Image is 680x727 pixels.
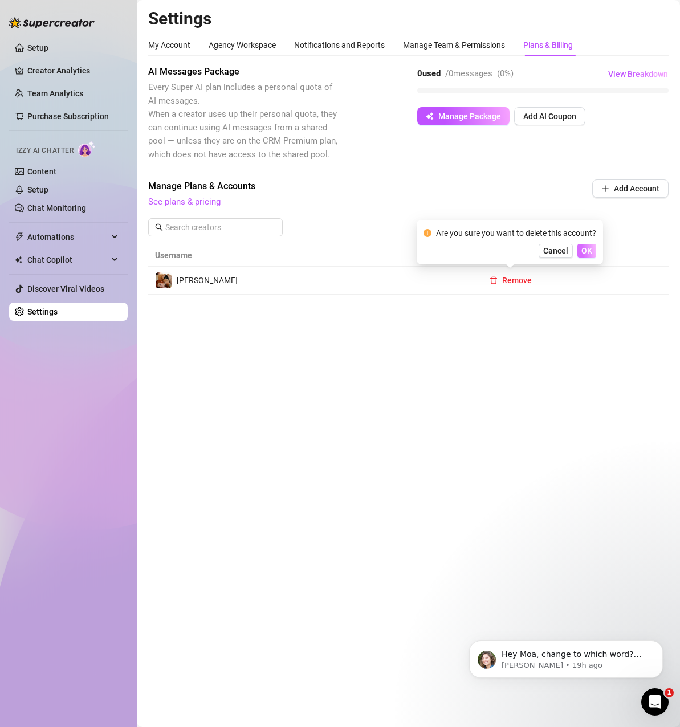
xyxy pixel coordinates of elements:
a: Setup [27,43,48,52]
a: Content [27,167,56,176]
span: Add AI Coupon [523,112,576,121]
span: exclamation-circle [424,229,431,237]
a: Setup [27,185,48,194]
span: thunderbolt [15,232,24,242]
span: Izzy AI Chatter [16,145,74,156]
span: Username [155,249,458,262]
span: 1 [665,688,674,697]
span: ( 0 %) [497,68,514,79]
iframe: Intercom notifications message [452,616,680,696]
strong: 0 used [417,68,441,79]
span: View Breakdown [608,70,668,79]
button: OK [577,244,596,258]
span: [PERSON_NAME] [177,276,238,285]
span: Manage Plans & Accounts [148,179,515,193]
button: Add AI Coupon [514,107,585,125]
div: Agency Workspace [209,39,276,51]
img: logo-BBDzfeDw.svg [9,17,95,28]
button: Add Account [592,179,669,198]
span: AI Messages Package [148,65,340,79]
button: Manage Package [417,107,510,125]
button: Cancel [539,244,573,258]
span: Every Super AI plan includes a personal quota of AI messages. When a creator uses up their person... [148,82,337,160]
span: Add Account [614,184,659,193]
img: Chat Copilot [15,256,22,264]
button: Remove [481,271,541,289]
iframe: Intercom live chat [641,688,669,716]
img: Monica [156,272,172,288]
span: Cancel [543,246,568,255]
span: delete [490,276,498,284]
span: plus [601,185,609,193]
span: OK [581,246,592,255]
a: Chat Monitoring [27,203,86,213]
a: Team Analytics [27,89,83,98]
button: View Breakdown [608,65,669,83]
span: search [155,223,163,231]
span: / 0 messages [445,68,492,79]
input: Search creators [165,221,267,234]
a: Settings [27,307,58,316]
a: Discover Viral Videos [27,284,104,293]
span: Remove [502,276,532,285]
span: Automations [27,228,108,246]
th: Username [148,244,474,267]
a: Purchase Subscription [27,112,109,121]
a: See plans & pricing [148,197,221,207]
span: Manage Package [438,112,501,121]
div: Are you sure you want to delete this account? [436,227,596,239]
div: Plans & Billing [523,39,573,51]
div: Manage Team & Permissions [403,39,505,51]
div: My Account [148,39,190,51]
h2: Settings [148,8,669,30]
span: Chat Copilot [27,251,108,269]
img: AI Chatter [78,141,96,157]
div: Notifications and Reports [294,39,385,51]
a: Creator Analytics [27,62,119,80]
